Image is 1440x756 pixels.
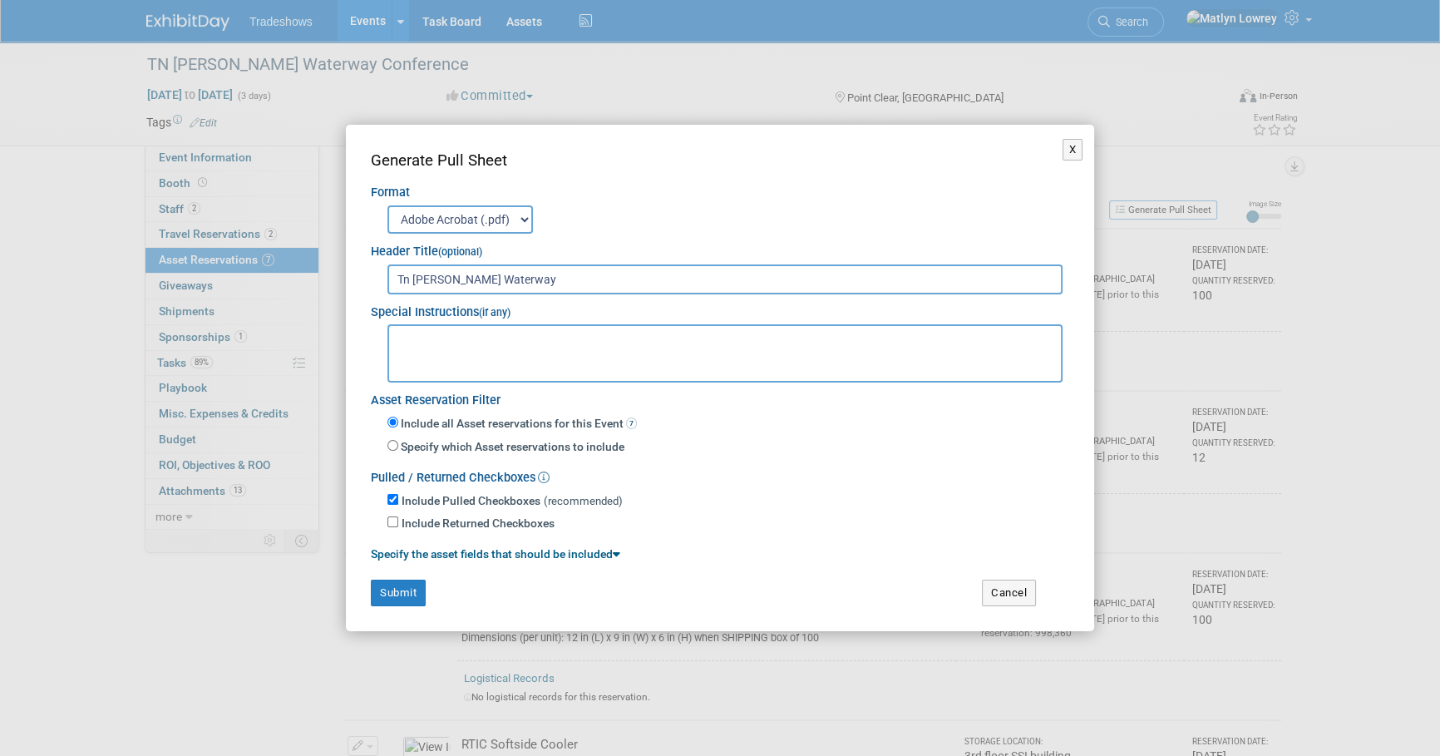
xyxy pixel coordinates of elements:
span: 7 [626,418,637,429]
div: Special Instructions [371,294,1069,322]
div: Generate Pull Sheet [371,150,1069,172]
label: Include Pulled Checkboxes [402,493,540,510]
div: Header Title [371,234,1069,261]
label: Include all Asset reservations for this Event [398,416,637,432]
label: Specify which Asset reservations to include [398,439,624,456]
div: Pulled / Returned Checkboxes [371,460,1069,487]
small: (optional) [438,246,482,258]
button: Submit [371,580,426,606]
button: X [1063,139,1083,161]
small: (if any) [479,307,510,319]
a: Specify the asset fields that should be included [371,547,620,561]
div: Asset Reservation Filter [371,383,1069,410]
label: Include Returned Checkboxes [402,516,555,532]
span: (recommended) [544,495,623,507]
div: Format [371,172,1069,202]
button: Cancel [982,580,1036,606]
